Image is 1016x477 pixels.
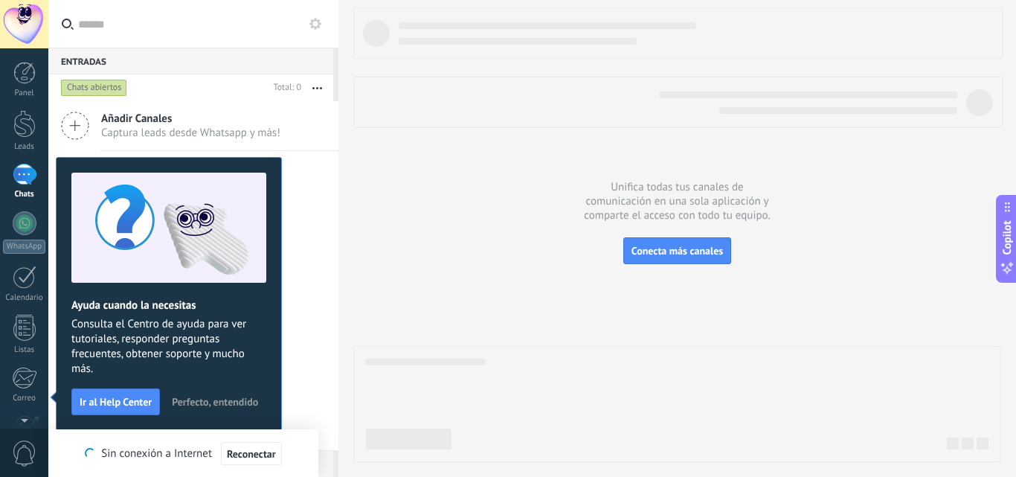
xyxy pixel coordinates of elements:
[48,48,333,74] div: Entradas
[165,391,265,413] button: Perfecto, entendido
[61,79,127,97] div: Chats abiertos
[3,293,46,303] div: Calendario
[631,244,723,257] span: Conecta más canales
[227,449,276,459] span: Reconectar
[1000,220,1015,254] span: Copilot
[3,89,46,98] div: Panel
[268,80,301,95] div: Total: 0
[3,394,46,403] div: Correo
[71,298,266,313] h2: Ayuda cuando la necesitas
[3,345,46,355] div: Listas
[85,441,281,466] div: Sin conexión a Internet
[623,237,731,264] button: Conecta más canales
[71,317,266,377] span: Consulta el Centro de ayuda para ver tutoriales, responder preguntas frecuentes, obtener soporte ...
[172,397,258,407] span: Perfecto, entendido
[221,442,282,466] button: Reconectar
[101,126,280,140] span: Captura leads desde Whatsapp y más!
[80,397,152,407] span: Ir al Help Center
[3,142,46,152] div: Leads
[3,190,46,199] div: Chats
[101,112,280,126] span: Añadir Canales
[3,240,45,254] div: WhatsApp
[71,388,160,415] button: Ir al Help Center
